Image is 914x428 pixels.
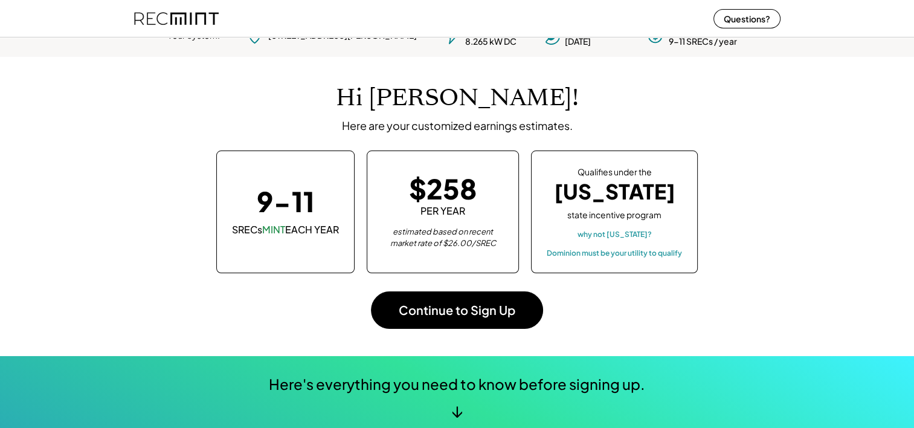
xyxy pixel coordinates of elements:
[336,84,579,112] h1: Hi [PERSON_NAME]!
[371,291,543,329] button: Continue to Sign Up
[420,204,465,218] div: PER YEAR
[262,223,285,236] font: MINT
[382,226,503,250] div: estimated based on recent market rate of $26.00/SREC
[342,118,573,132] div: Here are your customized earnings estimates.
[713,9,780,28] button: Questions?
[578,166,652,178] div: Qualifies under the
[669,36,737,48] div: 9-11 SRECs / year
[451,401,463,420] div: ↓
[547,248,682,258] div: Dominion must be your utility to qualify
[578,230,652,239] div: why not [US_STATE]?
[232,223,339,236] div: SRECs EACH YEAR
[409,175,477,202] div: $258
[554,180,675,204] div: [US_STATE]
[257,187,315,215] div: 9-11
[567,207,661,221] div: state incentive program
[465,36,517,48] div: 8.265 kW DC
[269,374,645,395] div: Here's everything you need to know before signing up.
[565,36,591,48] div: [DATE]
[134,2,219,34] img: recmint-logotype%403x%20%281%29.jpeg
